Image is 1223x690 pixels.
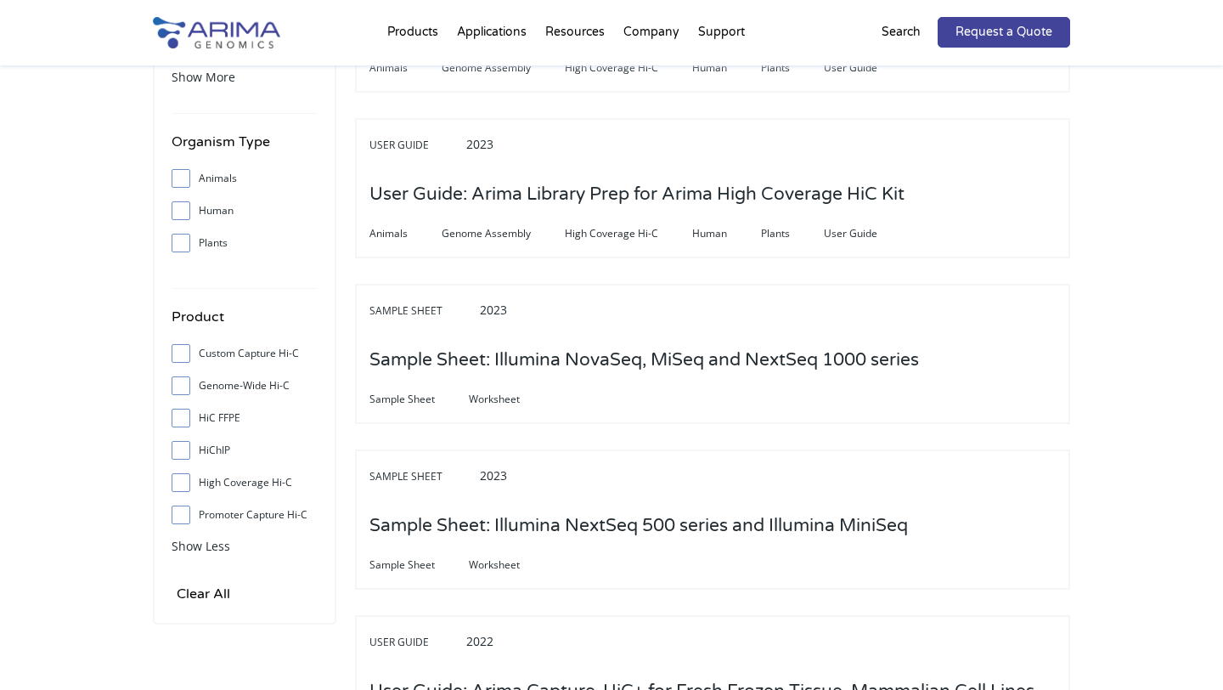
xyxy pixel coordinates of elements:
span: Genome Assembly [442,58,565,78]
label: High Coverage Hi-C [172,470,318,495]
span: Worksheet [469,555,554,575]
label: Genome-Wide Hi-C [172,373,318,399]
span: Sample Sheet [369,389,469,410]
label: Human [172,198,318,223]
a: Sample Sheet: Illumina NextSeq 500 series and Illumina MiniSeq [369,517,908,535]
span: Animals [369,223,442,244]
input: Clear All [172,582,235,606]
span: User Guide [824,223,911,244]
span: Sample Sheet [369,301,476,321]
span: Sample Sheet [369,467,476,487]
span: Genome Assembly [442,223,565,244]
h3: Sample Sheet: Illumina NextSeq 500 series and Illumina MiniSeq [369,500,908,552]
span: Plants [761,223,824,244]
label: Animals [172,166,318,191]
span: 2022 [466,633,493,649]
label: HiC FFPE [172,405,318,431]
span: User Guide [369,135,463,156]
span: Human [692,223,761,244]
span: Show Less [172,538,230,554]
span: User Guide [824,58,911,78]
label: Promoter Capture Hi-C [172,502,318,528]
span: Show More [172,69,235,85]
label: HiChIP [172,438,318,463]
h4: Product [172,306,318,341]
label: Custom Capture Hi-C [172,341,318,366]
span: Sample Sheet [369,555,469,575]
a: Request a Quote [938,17,1070,48]
h4: Organism Type [172,131,318,166]
span: Human [692,58,761,78]
span: Worksheet [469,389,554,410]
label: Plants [172,230,318,256]
span: User Guide [369,632,463,653]
span: High Coverage Hi-C [565,58,692,78]
img: Arima-Genomics-logo [153,17,280,48]
span: Plants [761,58,824,78]
a: User Guide: Arima Library Prep for Arima High Coverage HiC Kit [369,185,905,204]
span: Animals [369,58,442,78]
a: Sample Sheet: Illumina NovaSeq, MiSeq and NextSeq 1000 series [369,351,919,370]
span: 2023 [466,136,493,152]
h3: User Guide: Arima Library Prep for Arima High Coverage HiC Kit [369,168,905,221]
span: High Coverage Hi-C [565,223,692,244]
p: Search [882,21,921,43]
span: 2023 [480,467,507,484]
span: 2023 [480,302,507,318]
h3: Sample Sheet: Illumina NovaSeq, MiSeq and NextSeq 1000 series [369,334,919,387]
